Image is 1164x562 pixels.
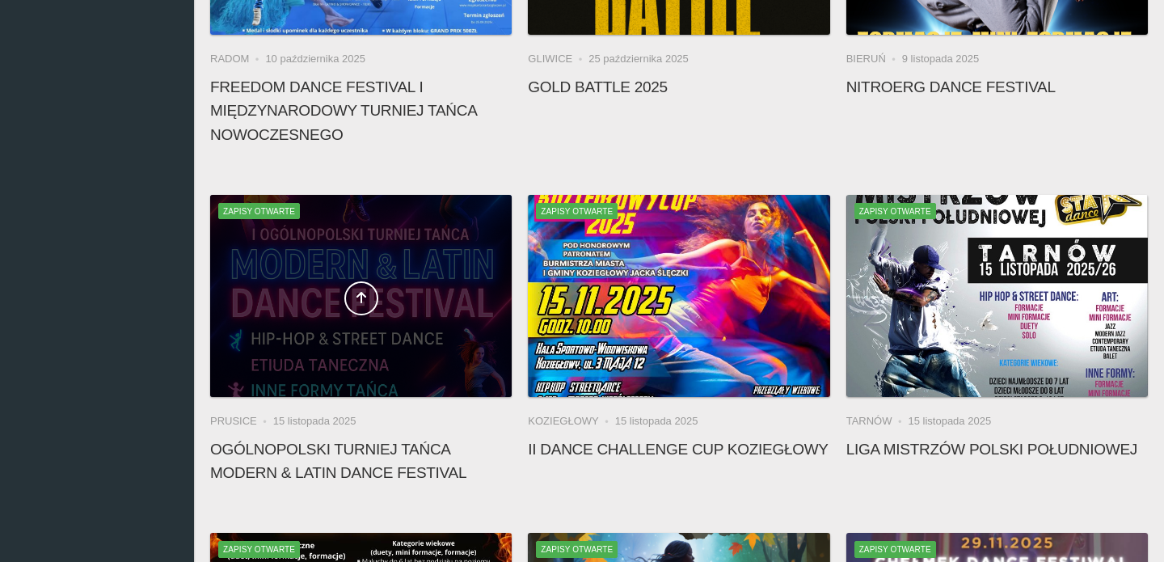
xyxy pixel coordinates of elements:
li: Bieruń [846,51,902,67]
h4: Ogólnopolski Turniej Tańca MODERN & LATIN DANCE FESTIVAL [210,437,512,484]
span: Zapisy otwarte [536,203,618,219]
li: 15 listopada 2025 [273,413,356,429]
li: 25 października 2025 [588,51,689,67]
a: II Dance Challenge Cup KOZIEGŁOWYZapisy otwarte [528,195,829,397]
img: II Dance Challenge Cup KOZIEGŁOWY [528,195,829,397]
h4: Liga Mistrzów Polski Południowej [846,437,1148,461]
a: Liga Mistrzów Polski PołudniowejZapisy otwarte [846,195,1148,397]
a: Ogólnopolski Turniej Tańca MODERN & LATIN DANCE FESTIVALZapisy otwarte [210,195,512,397]
span: Zapisy otwarte [854,541,936,557]
li: 10 października 2025 [265,51,365,67]
span: Zapisy otwarte [218,203,300,219]
li: 9 listopada 2025 [902,51,979,67]
li: Radom [210,51,265,67]
h4: Gold Battle 2025 [528,75,829,99]
span: Zapisy otwarte [536,541,618,557]
h4: FREEDOM DANCE FESTIVAL I Międzynarodowy Turniej Tańca Nowoczesnego [210,75,512,146]
span: Zapisy otwarte [854,203,936,219]
li: Koziegłowy [528,413,614,429]
span: Zapisy otwarte [218,541,300,557]
img: Liga Mistrzów Polski Południowej [846,195,1148,397]
h4: NitroErg Dance Festival [846,75,1148,99]
h4: II Dance Challenge Cup KOZIEGŁOWY [528,437,829,461]
li: Tarnów [846,413,909,429]
li: Prusice [210,413,273,429]
li: Gliwice [528,51,588,67]
li: 15 listopada 2025 [908,413,991,429]
li: 15 listopada 2025 [615,413,698,429]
